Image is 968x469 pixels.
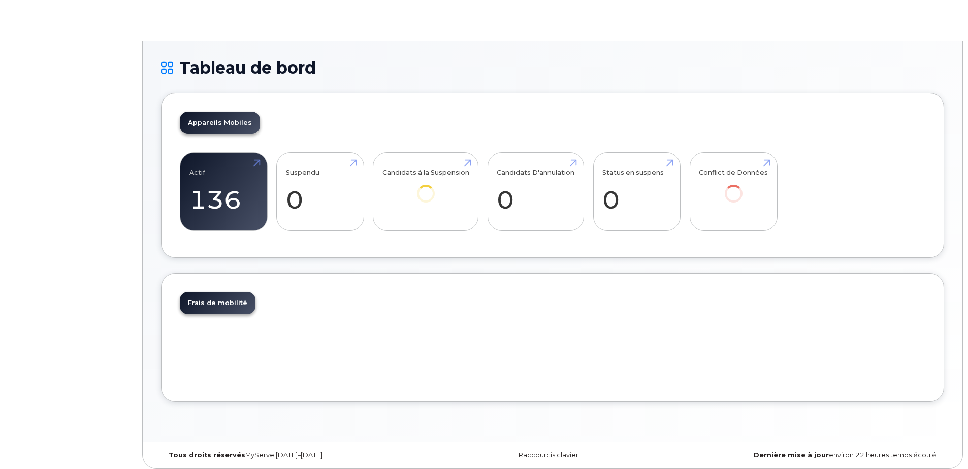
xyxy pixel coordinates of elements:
strong: Tous droits réservés [169,451,245,459]
a: Suspendu 0 [286,158,354,225]
a: Actif 136 [189,158,258,225]
div: environ 22 heures temps écoulé [683,451,944,459]
a: Frais de mobilité [180,292,255,314]
a: Conflict de Données [699,158,768,217]
a: Appareils Mobiles [180,112,260,134]
h1: Tableau de bord [161,59,944,77]
a: Candidats à la Suspension [382,158,469,217]
strong: Dernière mise à jour [754,451,829,459]
a: Status en suspens 0 [602,158,671,225]
a: Raccourcis clavier [519,451,578,459]
div: MyServe [DATE]–[DATE] [161,451,422,459]
a: Candidats D'annulation 0 [497,158,574,225]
